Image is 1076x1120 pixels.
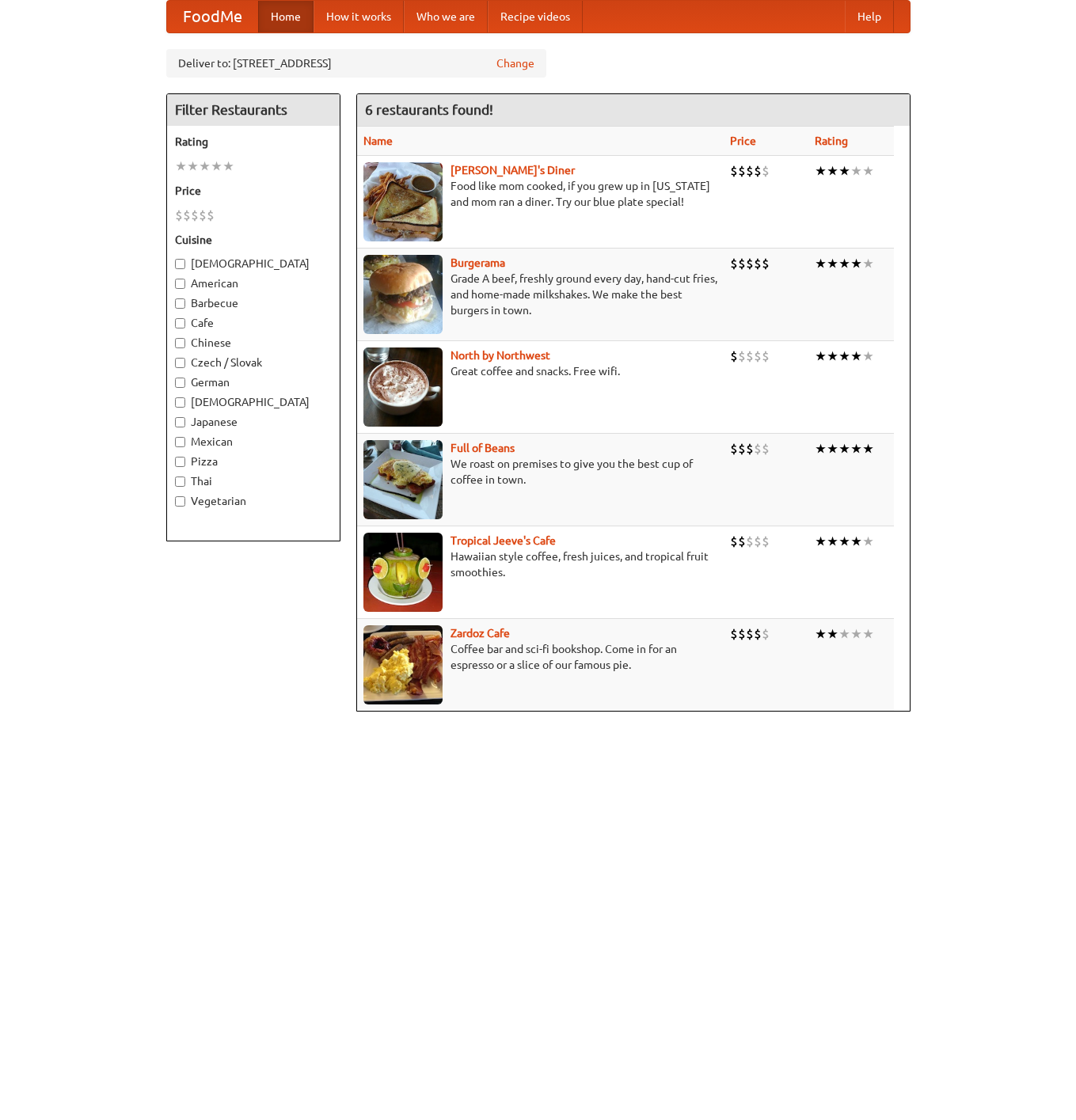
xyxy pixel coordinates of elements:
[175,256,332,271] label: [DEMOGRAPHIC_DATA]
[363,363,717,379] p: Great coffee and snacks. Free wifi.
[762,533,770,550] li: $
[175,417,185,427] input: Japanese
[815,625,827,643] li: ★
[175,476,185,487] input: Thai
[187,158,199,175] li: ★
[175,397,185,408] input: [DEMOGRAPHIC_DATA]
[166,49,546,78] div: Deliver to: [STREET_ADDRESS]
[363,178,717,210] p: Food like mom cooked, if you grew up in [US_STATE] and mom ran a diner. Try our blue plate special!
[175,207,183,224] li: $
[730,162,738,180] li: $
[191,207,199,224] li: $
[738,255,746,272] li: $
[175,473,332,489] label: Thai
[746,533,754,550] li: $
[175,335,332,351] label: Chinese
[314,1,404,32] a: How it works
[167,94,340,126] h4: Filter Restaurants
[451,164,575,177] b: [PERSON_NAME]'s Diner
[762,625,770,643] li: $
[754,255,762,272] li: $
[363,162,443,241] img: sallys.jpg
[363,255,443,334] img: burgerama.jpg
[838,440,850,457] li: ★
[850,440,862,457] li: ★
[363,456,717,488] p: We roast on premises to give you the best cup of coffee in town.
[838,347,850,365] li: ★
[862,625,874,643] li: ★
[175,434,332,450] label: Mexican
[838,255,850,272] li: ★
[175,338,185,348] input: Chinese
[363,625,443,704] img: zardoz.jpg
[838,162,850,180] li: ★
[815,162,827,180] li: ★
[175,437,185,447] input: Mexican
[175,315,332,331] label: Cafe
[850,347,862,365] li: ★
[815,255,827,272] li: ★
[862,533,874,550] li: ★
[363,347,443,427] img: north.jpg
[738,162,746,180] li: $
[754,440,762,457] li: $
[827,347,838,365] li: ★
[862,255,874,272] li: ★
[827,533,838,550] li: ★
[175,232,332,248] h5: Cuisine
[175,457,185,467] input: Pizza
[862,440,874,457] li: ★
[211,158,222,175] li: ★
[827,625,838,643] li: ★
[827,255,838,272] li: ★
[754,162,762,180] li: $
[762,162,770,180] li: $
[175,298,185,309] input: Barbecue
[175,134,332,150] h5: Rating
[862,347,874,365] li: ★
[815,347,827,365] li: ★
[175,358,185,368] input: Czech / Slovak
[730,255,738,272] li: $
[175,414,332,430] label: Japanese
[845,1,894,32] a: Help
[746,162,754,180] li: $
[175,496,185,507] input: Vegetarian
[363,135,393,147] a: Name
[496,55,534,71] a: Change
[404,1,488,32] a: Who we are
[738,440,746,457] li: $
[175,279,185,289] input: American
[175,183,332,199] h5: Price
[754,347,762,365] li: $
[746,440,754,457] li: $
[815,135,848,147] a: Rating
[222,158,234,175] li: ★
[762,347,770,365] li: $
[363,271,717,318] p: Grade A beef, freshly ground every day, hand-cut fries, and home-made milkshakes. We make the bes...
[451,534,556,547] a: Tropical Jeeve's Cafe
[850,533,862,550] li: ★
[827,440,838,457] li: ★
[175,394,332,410] label: [DEMOGRAPHIC_DATA]
[762,255,770,272] li: $
[363,549,717,580] p: Hawaiian style coffee, fresh juices, and tropical fruit smoothies.
[850,255,862,272] li: ★
[167,1,258,32] a: FoodMe
[850,625,862,643] li: ★
[451,442,515,454] a: Full of Beans
[862,162,874,180] li: ★
[207,207,215,224] li: $
[451,256,505,269] a: Burgerama
[451,627,510,640] a: Zardoz Cafe
[363,533,443,612] img: jeeves.jpg
[754,625,762,643] li: $
[730,135,756,147] a: Price
[175,355,332,370] label: Czech / Slovak
[850,162,862,180] li: ★
[175,318,185,328] input: Cafe
[175,493,332,509] label: Vegetarian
